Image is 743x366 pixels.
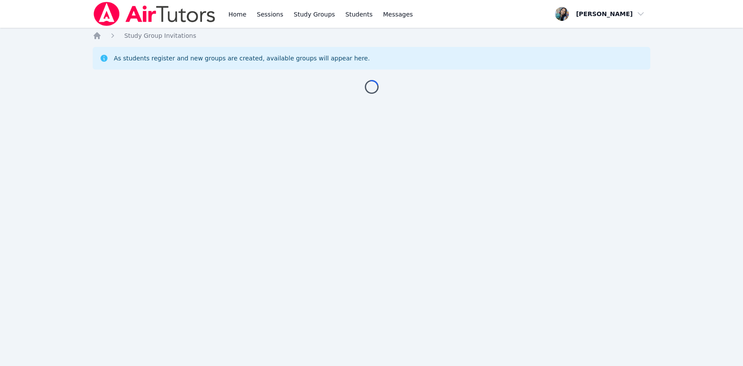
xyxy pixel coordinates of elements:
[114,54,370,63] div: As students register and new groups are created, available groups will appear here.
[124,32,196,39] span: Study Group Invitations
[383,10,413,19] span: Messages
[93,31,650,40] nav: Breadcrumb
[93,2,216,26] img: Air Tutors
[124,31,196,40] a: Study Group Invitations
